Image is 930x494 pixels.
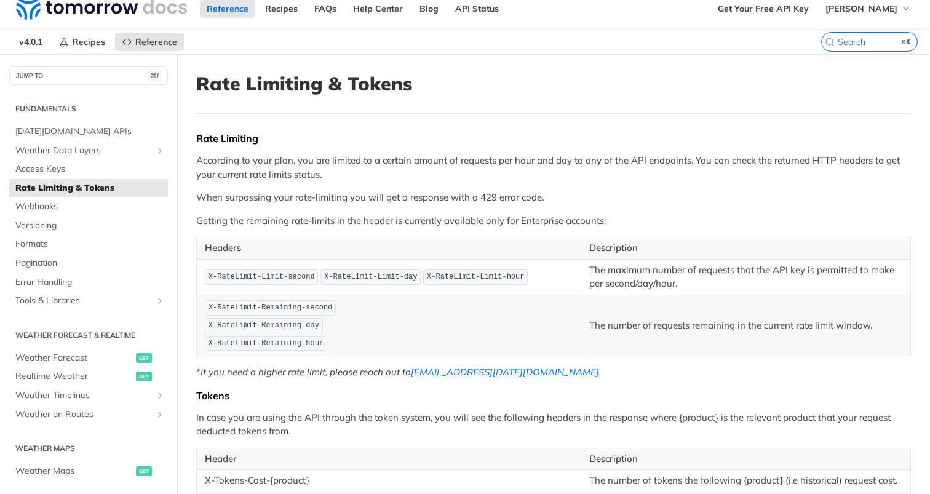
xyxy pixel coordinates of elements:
span: Weather Forecast [15,352,133,364]
span: Error Handling [15,276,165,289]
kbd: ⌘K [899,36,914,48]
p: When surpassing your rate-limiting you will get a response with a 429 error code. [196,191,911,205]
span: Weather Maps [15,465,133,477]
button: Show subpages for Weather on Routes [155,410,165,420]
h2: Weather Maps [9,443,168,454]
span: Formats [15,238,165,250]
span: X-RateLimit-Limit-second [209,273,315,281]
th: Description [581,448,911,470]
span: Webhooks [15,201,165,213]
a: Weather Forecastget [9,349,168,367]
span: Tools & Libraries [15,295,152,307]
span: X-RateLimit-Limit-day [324,273,417,281]
h2: Weather Forecast & realtime [9,330,168,341]
span: Weather on Routes [15,408,152,421]
a: Recipes [52,33,112,51]
a: Weather Data LayersShow subpages for Weather Data Layers [9,141,168,160]
a: Reference [115,33,184,51]
a: Versioning [9,217,168,235]
p: According to your plan, you are limited to a certain amount of requests per hour and day to any o... [196,154,911,181]
span: Rate Limiting & Tokens [15,182,165,194]
span: Versioning [15,220,165,232]
a: Formats [9,235,168,253]
button: Show subpages for Weather Timelines [155,391,165,400]
p: The maximum number of requests that the API key is permitted to make per second/day/hour. [589,263,902,291]
p: Getting the remaining rate-limits in the header is currently available only for Enterprise accounts: [196,214,911,228]
span: Realtime Weather [15,370,133,383]
a: [EMAIL_ADDRESS][DATE][DOMAIN_NAME] [411,366,599,378]
span: Access Keys [15,163,165,175]
span: get [136,353,152,363]
p: The number of requests remaining in the current rate limit window. [589,319,902,333]
a: Webhooks [9,197,168,216]
h2: Fundamentals [9,103,168,114]
td: X-Tokens-Cost-{product} [197,470,581,492]
span: X-RateLimit-Remaining-day [209,321,319,330]
a: [DATE][DOMAIN_NAME] APIs [9,122,168,141]
div: Rate Limiting [196,132,911,145]
a: Error Handling [9,273,168,292]
span: ⌘/ [148,71,161,81]
span: X-RateLimit-Remaining-hour [209,339,324,348]
p: Headers [205,241,573,255]
a: Weather Mapsget [9,462,168,480]
td: The number of tokens the following {product} (i.e historical) request cost. [581,470,911,492]
p: In case you are using the API through the token system, you will see the following headers in the... [196,411,911,439]
svg: Search [825,37,835,47]
span: [DATE][DOMAIN_NAME] APIs [15,125,165,138]
span: Weather Data Layers [15,145,152,157]
a: Weather TimelinesShow subpages for Weather Timelines [9,386,168,405]
a: Rate Limiting & Tokens [9,179,168,197]
span: get [136,466,152,476]
a: Weather on RoutesShow subpages for Weather on Routes [9,405,168,424]
button: JUMP TO⌘/ [9,66,168,85]
span: Weather Timelines [15,389,152,402]
div: Tokens [196,389,911,402]
button: Show subpages for Tools & Libraries [155,296,165,306]
span: X-RateLimit-Limit-hour [427,273,524,281]
span: [PERSON_NAME] [825,3,897,14]
em: If you need a higher rate limit, please reach out to . [201,366,601,378]
a: Access Keys [9,160,168,178]
p: Description [589,241,902,255]
a: Realtime Weatherget [9,367,168,386]
span: Recipes [73,36,105,47]
th: Header [197,448,581,470]
a: Pagination [9,254,168,273]
a: Tools & LibrariesShow subpages for Tools & Libraries [9,292,168,310]
span: get [136,372,152,381]
span: X-RateLimit-Remaining-second [209,303,333,312]
span: Reference [135,36,177,47]
h1: Rate Limiting & Tokens [196,73,911,95]
span: Pagination [15,257,165,269]
button: Show subpages for Weather Data Layers [155,146,165,156]
span: v4.0.1 [12,33,49,51]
